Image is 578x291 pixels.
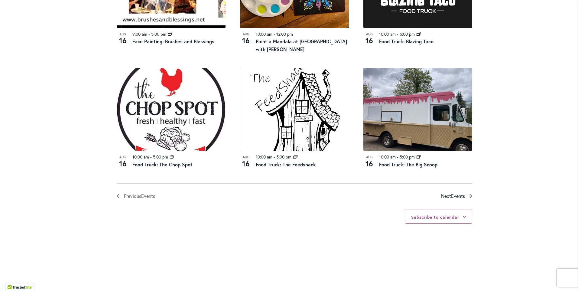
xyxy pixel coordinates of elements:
span: 16 [240,35,252,46]
span: 16 [240,159,252,169]
span: Events [451,193,465,199]
a: Previous Events [117,192,155,200]
span: 16 [363,159,375,169]
time: 5:00 pm [153,154,168,160]
span: Aug [240,32,252,37]
span: - [274,154,275,160]
time: 10:00 am [132,154,149,160]
span: 16 [117,159,129,169]
span: Next [441,192,465,200]
time: 10:00 am [256,31,272,37]
a: Food Truck: The Feedshack [256,161,316,168]
span: - [150,154,152,160]
button: Subscribe to calendar [411,214,459,220]
time: 10:00 am [256,154,272,160]
time: 5:00 pm [400,31,415,37]
time: 9:00 am [132,31,147,37]
time: 5:00 pm [400,154,415,160]
a: Next Events [441,192,472,200]
iframe: Launch Accessibility Center [5,270,21,286]
a: Paint a Mandala at [GEOGRAPHIC_DATA] with [PERSON_NAME] [256,38,347,52]
img: Food Truck: The Big Scoop [363,68,472,151]
span: Aug [363,155,375,160]
span: 16 [363,35,375,46]
span: - [397,154,398,160]
span: 16 [117,35,129,46]
span: - [397,31,398,37]
span: Aug [117,32,129,37]
a: Food Truck: Blazing Taco [379,38,433,44]
span: Previous [124,192,155,200]
time: 5:00 pm [276,154,291,160]
img: THE CHOP SPOT PDX – Food Truck [117,68,226,151]
time: 12:00 pm [276,31,293,37]
span: Aug [363,32,375,37]
time: 5:00 pm [151,31,166,37]
time: 10:00 am [379,154,396,160]
a: Face Painting: Brushes and Blessings [132,38,214,44]
a: Food Truck: The Chop Spot [132,161,193,168]
span: - [148,31,150,37]
img: The Feedshack [240,68,349,151]
span: Events [141,193,155,199]
span: - [274,31,275,37]
span: Aug [117,155,129,160]
span: Aug [240,155,252,160]
a: Food Truck: The Big Scoop [379,161,437,168]
time: 10:00 am [379,31,396,37]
